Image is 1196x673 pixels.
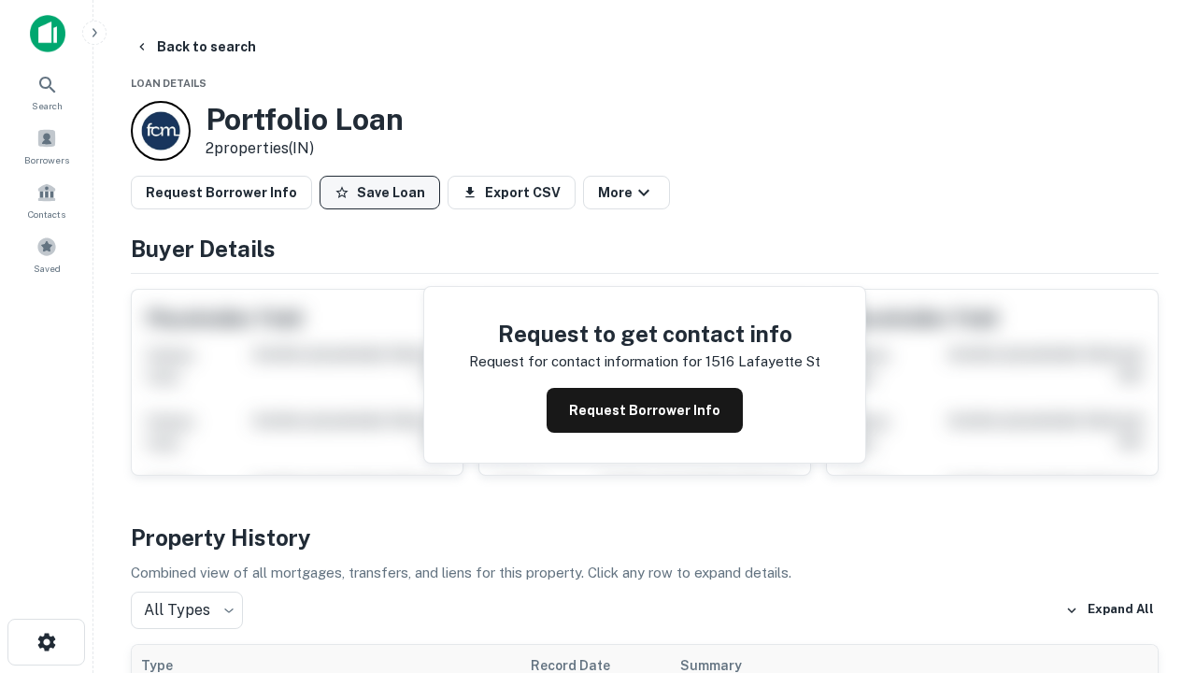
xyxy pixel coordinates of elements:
h3: Portfolio Loan [206,102,404,137]
a: Search [6,66,88,117]
p: 2 properties (IN) [206,137,404,160]
a: Saved [6,229,88,279]
p: Combined view of all mortgages, transfers, and liens for this property. Click any row to expand d... [131,562,1159,584]
span: Contacts [28,207,65,222]
button: Export CSV [448,176,576,209]
iframe: Chat Widget [1103,523,1196,613]
h4: Property History [131,521,1159,554]
button: Request Borrower Info [547,388,743,433]
span: Loan Details [131,78,206,89]
div: All Types [131,592,243,629]
button: Request Borrower Info [131,176,312,209]
h4: Request to get contact info [469,317,820,351]
button: More [583,176,670,209]
button: Save Loan [320,176,440,209]
a: Borrowers [6,121,88,171]
button: Expand All [1061,596,1159,624]
a: Contacts [6,175,88,225]
span: Saved [34,261,61,276]
button: Back to search [127,30,263,64]
span: Search [32,98,63,113]
p: Request for contact information for [469,351,702,373]
img: capitalize-icon.png [30,15,65,52]
span: Borrowers [24,152,69,167]
h4: Buyer Details [131,232,1159,265]
p: 1516 lafayette st [705,351,820,373]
